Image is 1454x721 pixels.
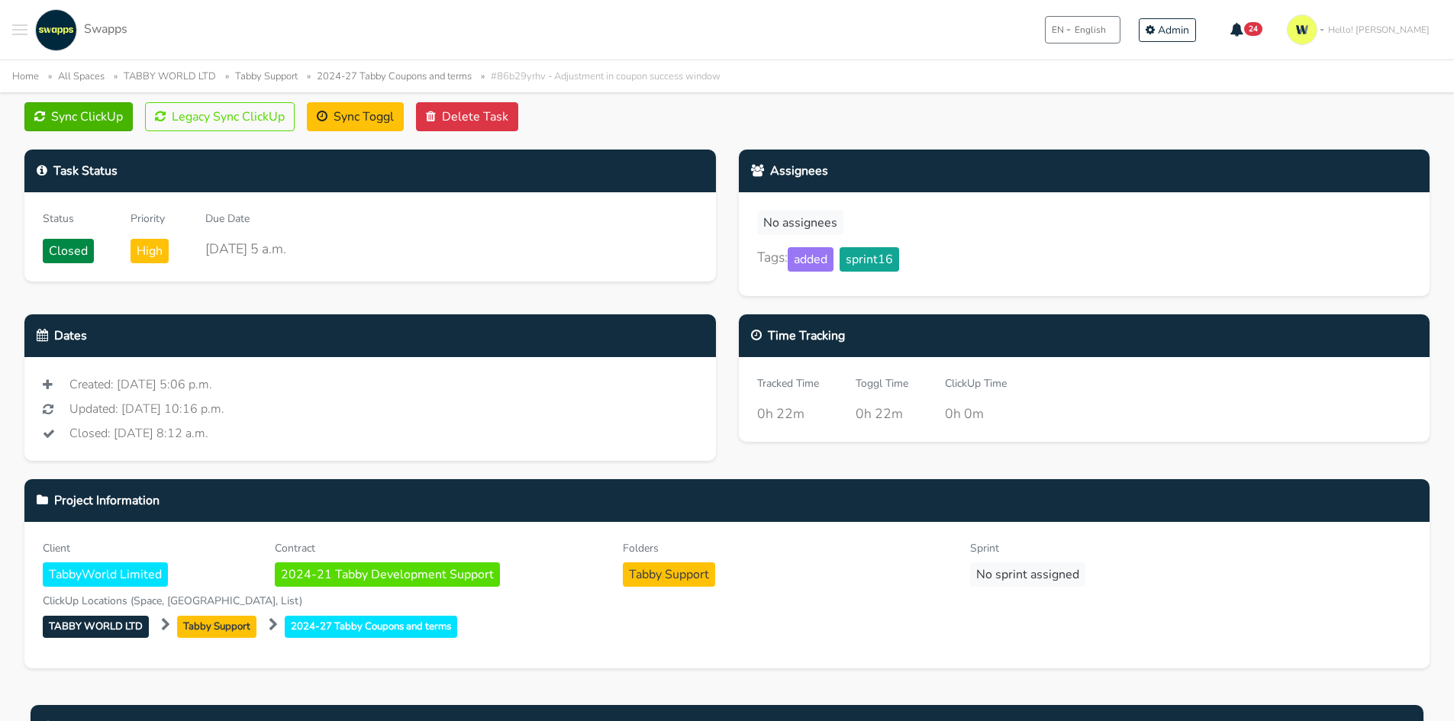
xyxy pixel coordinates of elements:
span: 2024-27 Tabby Coupons and terms [285,616,457,638]
button: Toggle navigation menu [12,9,27,51]
a: Admin [1139,18,1196,42]
a: Tabby Support [177,616,266,634]
span: Admin [1158,23,1189,37]
a: Hello! [PERSON_NAME] [1281,8,1442,51]
button: Sync ClickUp [24,102,133,131]
div: Toggl Time [856,375,908,391]
div: Status [43,211,94,227]
a: 2024-27 Tabby Coupons and terms [317,69,472,83]
a: TabbyWorld Limited [43,565,174,583]
span: English [1075,23,1106,37]
span: Created: [DATE] 5:06 p.m. [69,375,212,394]
span: Closed [43,239,94,263]
div: Assignees [739,150,1430,192]
div: Due Date [205,211,286,227]
div: Project Information [24,479,1430,522]
a: 2024-27 Tabby Coupons and terms [285,616,463,634]
button: 24 [1220,17,1273,43]
img: swapps-linkedin-v2.jpg [35,9,77,51]
button: ENEnglish [1045,16,1120,43]
span: Tabby Support [623,562,715,587]
div: Priority [131,211,169,227]
div: ClickUp Locations (Space, [GEOGRAPHIC_DATA], List) [43,593,484,609]
span: Hello! [PERSON_NAME] [1328,23,1430,37]
img: isotipo-3-3e143c57.png [1287,14,1317,45]
a: Home [12,69,39,83]
span: Closed: [DATE] 8:12 a.m. [69,424,208,443]
a: All Spaces [58,69,105,83]
li: #86b29yrhv - Adjustment in coupon success window [475,68,721,85]
span: Tabby Support [177,616,256,638]
div: Tags: [757,247,1412,278]
div: Task Status [24,150,716,192]
button: Legacy Sync ClickUp [145,102,295,131]
a: Swapps [31,9,127,51]
div: 0h 0m [945,404,1007,423]
span: added [788,247,833,272]
a: 2024-21 Tabby Development Support [275,565,506,583]
div: [DATE] 5 a.m. [205,239,286,259]
div: Client [43,540,252,556]
div: Contract [275,540,600,556]
div: ClickUp Time [945,375,1007,391]
span: Updated: [DATE] 10:16 p.m. [69,400,224,418]
span: No assignees [757,211,843,235]
span: TABBY WORLD LTD [43,616,149,638]
a: Tabby Support [623,565,721,583]
span: 24 [1244,22,1262,36]
a: TABBY WORLD LTD [43,616,158,634]
button: Sync Toggl [307,102,404,131]
div: Time Tracking [739,314,1430,357]
div: 0h 22m [856,404,908,423]
span: sprint16 [840,247,899,272]
div: Tracked Time [757,375,819,391]
div: Dates [24,314,716,357]
span: Swapps [84,21,127,37]
a: Tabby Support [235,69,298,83]
div: 0h 22m [757,404,819,423]
span: 2024-21 Tabby Development Support [275,562,500,587]
span: No sprint assigned [970,562,1085,587]
div: Folders [623,540,948,556]
div: Sprint [970,540,1295,556]
span: High [131,239,169,263]
a: TABBY WORLD LTD [124,69,216,83]
span: TabbyWorld Limited [43,562,168,587]
button: Delete Task [416,102,518,131]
